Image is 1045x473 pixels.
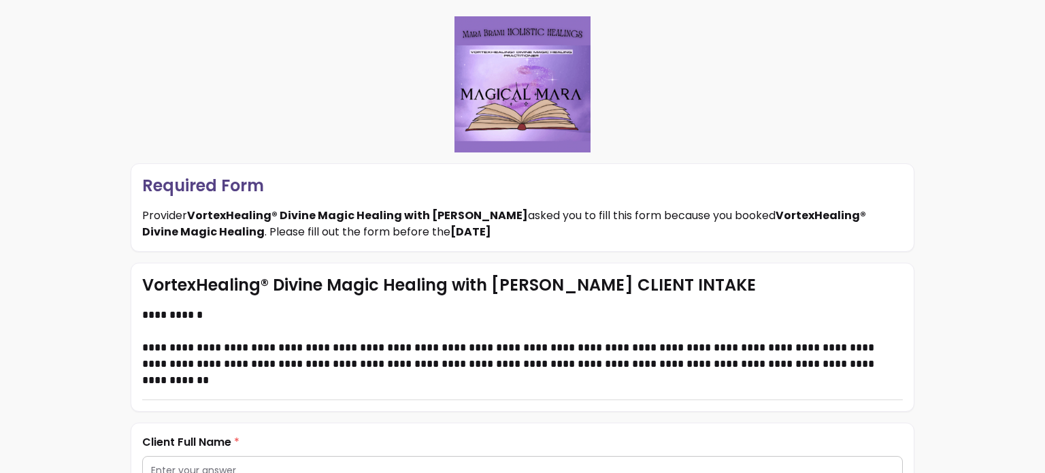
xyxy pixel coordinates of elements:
p: Provider asked you to fill this form because you booked . Please fill out the form before the [142,208,903,240]
p: Required Form [142,175,903,197]
b: [DATE] [450,224,491,240]
p: Client Full Name [142,434,903,451]
p: VortexHealing® Divine Magic Healing with [PERSON_NAME] CLIENT INTAKE [142,274,903,296]
b: VortexHealing® Divine Magic Healing [142,208,866,240]
img: Logo provider [454,16,591,152]
b: VortexHealing® Divine Magic Healing with [PERSON_NAME] [187,208,528,223]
